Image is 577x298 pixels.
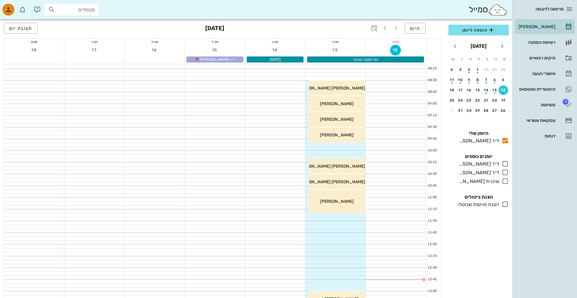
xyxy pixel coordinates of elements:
[457,54,465,64] th: ו׳
[89,47,100,53] span: 17
[366,39,426,45] div: יום א׳
[500,54,508,64] th: א׳
[245,39,305,45] div: יום ג׳
[457,160,499,168] div: ד״ר [PERSON_NAME]
[426,289,438,294] div: 13:00
[517,134,555,138] div: דוחות
[473,108,483,113] div: 29
[426,254,438,259] div: 12:15
[457,137,499,144] div: ד״ר [PERSON_NAME]
[515,98,575,112] a: תגמשימות
[475,54,482,64] th: ד׳
[466,54,474,64] th: ה׳
[9,26,32,31] span: תצוגת יום
[517,56,555,60] div: תיקים רפואיים
[457,178,499,185] div: שיננית [PERSON_NAME]
[297,86,365,91] span: [PERSON_NAME] [PERSON_NAME]
[447,68,457,72] div: 4
[426,90,438,95] div: 08:45
[125,39,185,45] div: יום ה׳
[353,57,378,62] span: חול המועד סוכות
[515,66,575,81] a: אישורי הגעה
[89,45,100,56] button: 17
[497,41,508,52] button: חודש שעבר
[488,4,508,16] img: SmileCloud logo
[464,96,474,105] button: 23
[426,66,438,71] div: 08:15
[481,75,491,85] button: 7
[490,108,500,113] div: 27
[4,23,38,34] button: תצוגת יום
[499,78,508,82] div: 5
[330,45,341,56] button: 13
[515,129,575,143] a: דוחות
[426,125,438,130] div: 09:30
[426,230,438,235] div: 11:45
[456,85,466,95] button: 17
[473,88,483,92] div: 15
[515,20,575,34] a: [PERSON_NAME]
[426,242,438,247] div: 12:00
[492,54,499,64] th: ב׳
[490,75,500,85] button: 6
[456,108,466,113] div: 31
[515,35,575,50] a: רשימת המתנה
[473,98,483,102] div: 22
[517,40,555,45] div: רשימת המתנה
[447,108,457,113] div: 1
[490,78,500,82] div: 6
[499,96,508,105] button: 19
[481,98,491,102] div: 21
[447,65,457,74] button: 4
[468,40,489,52] button: [DATE]
[481,85,491,95] button: 14
[426,207,438,212] div: 11:15
[490,68,500,72] div: 29
[448,130,509,137] h4: היומן שלי
[456,65,466,74] button: 3
[517,87,555,92] div: היסטוריית וואטסאפ
[473,75,483,85] button: 8
[426,195,438,200] div: 11:00
[517,102,555,107] div: משימות
[320,199,354,204] span: [PERSON_NAME]
[64,39,124,45] div: יום ו׳
[320,101,354,106] span: [PERSON_NAME]
[426,101,438,106] div: 09:00
[305,39,365,45] div: יום ב׳
[515,82,575,96] a: היסטוריית וואטסאפ
[464,108,474,113] div: 30
[453,26,504,34] span: הוספה ליומן
[490,85,500,95] button: 13
[426,136,438,141] div: 09:45
[464,88,474,92] div: 16
[490,65,500,74] button: 29
[490,106,500,115] button: 27
[447,78,457,82] div: 11
[490,98,500,102] div: 20
[4,39,64,45] div: שבת
[426,113,438,118] div: 09:15
[481,78,491,82] div: 7
[447,106,457,115] button: 1
[426,172,438,177] div: 10:30
[456,96,466,105] button: 24
[185,39,245,45] div: יום ד׳
[450,41,460,52] button: חודש הבא
[426,148,438,153] div: 10:00
[457,169,499,176] div: ד״ר [PERSON_NAME]
[483,54,491,64] th: ג׳
[29,45,40,56] button: 18
[481,88,491,92] div: 14
[499,98,508,102] div: 19
[473,65,483,74] button: 1
[517,118,555,123] div: עסקאות אשראי
[517,24,555,29] div: [PERSON_NAME]
[426,277,438,282] div: 12:45
[447,98,457,102] div: 25
[490,96,500,105] button: 20
[464,78,474,82] div: 9
[469,3,508,16] div: סמייל
[209,45,220,56] button: 15
[456,68,466,72] div: 3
